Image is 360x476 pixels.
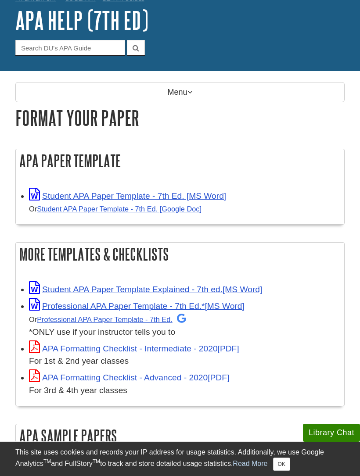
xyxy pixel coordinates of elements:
a: Professional APA Paper Template - 7th Ed. [37,315,186,323]
a: Link opens in new window [29,301,245,311]
a: Link opens in new window [29,373,229,382]
small: Or [29,315,186,323]
div: For 3rd & 4th year classes [29,384,340,397]
div: *ONLY use if your instructor tells you to [29,313,340,339]
a: Link opens in new window [29,191,226,200]
sup: TM [43,458,51,465]
h1: Format Your Paper [15,107,345,129]
button: Library Chat [303,424,360,442]
div: For 1st & 2nd year classes [29,355,340,368]
h2: APA Sample Papers [16,424,344,447]
h2: More Templates & Checklists [16,243,344,266]
a: Student APA Paper Template - 7th Ed. [Google Doc] [37,205,202,213]
h2: APA Paper Template [16,149,344,172]
button: Close [273,458,290,471]
small: Or [29,205,202,213]
a: Read More [233,460,267,467]
sup: TM [93,458,100,465]
input: Search DU's APA Guide [15,40,125,55]
p: Menu [15,82,345,102]
a: Link opens in new window [29,344,239,353]
a: Link opens in new window [29,285,262,294]
a: APA Help (7th Ed) [15,7,148,34]
div: This site uses cookies and records your IP address for usage statistics. Additionally, we use Goo... [15,447,345,471]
